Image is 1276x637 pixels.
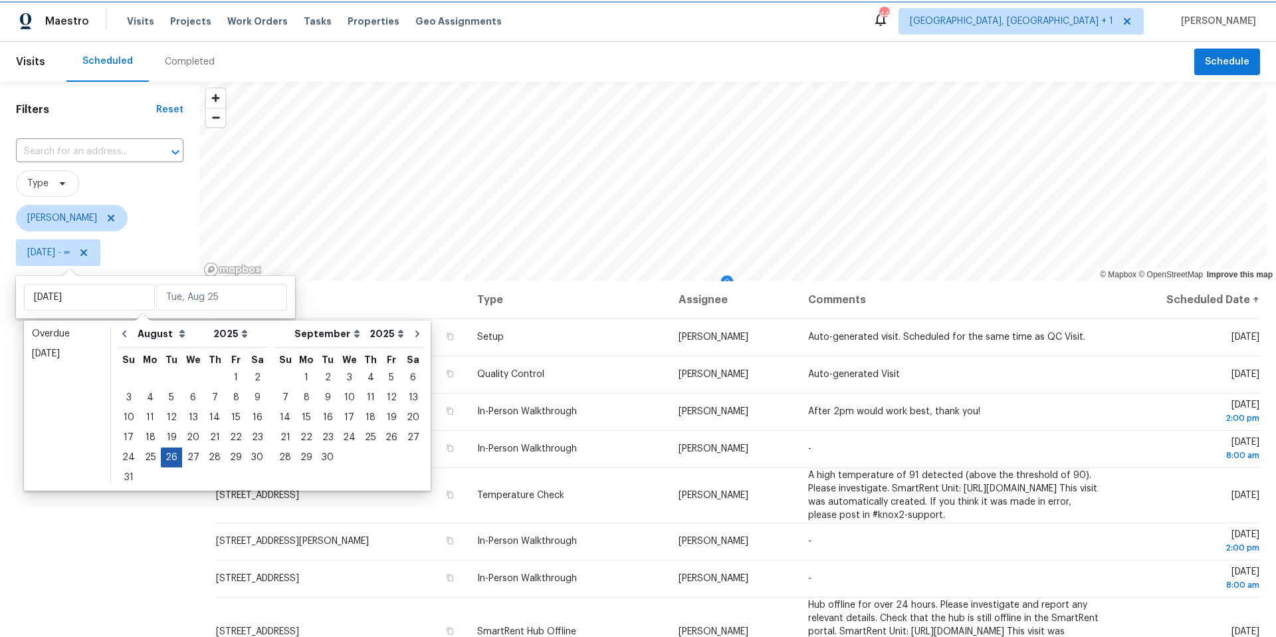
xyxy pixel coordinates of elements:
[204,408,225,427] div: 14
[381,408,402,427] div: 19
[296,428,317,447] div: Mon Sep 22 2025
[360,428,381,447] div: Thu Sep 25 2025
[225,388,247,408] div: Fri Aug 08 2025
[204,388,225,407] div: 7
[381,428,402,447] div: Fri Sep 26 2025
[360,428,381,447] div: 25
[1205,54,1249,70] span: Schedule
[296,428,317,447] div: 22
[360,408,381,428] div: Thu Sep 18 2025
[910,15,1113,28] span: [GEOGRAPHIC_DATA], [GEOGRAPHIC_DATA] + 1
[216,627,299,636] span: [STREET_ADDRESS]
[381,388,402,407] div: 12
[247,368,268,388] div: Sat Aug 02 2025
[210,324,251,344] select: Year
[296,368,317,387] div: 1
[225,408,247,428] div: Fri Aug 15 2025
[1122,567,1259,592] span: [DATE]
[122,355,135,364] abbr: Sunday
[118,408,140,427] div: 10
[1122,449,1259,462] div: 8:00 am
[679,574,748,583] span: [PERSON_NAME]
[1138,270,1203,279] a: OpenStreetMap
[204,428,225,447] div: Thu Aug 21 2025
[118,447,140,467] div: Sun Aug 24 2025
[477,537,577,546] span: In-Person Walkthrough
[360,368,381,388] div: Thu Sep 04 2025
[720,275,734,296] div: Map marker
[1231,370,1259,379] span: [DATE]
[381,368,402,388] div: Fri Sep 05 2025
[381,408,402,428] div: Fri Sep 19 2025
[879,8,889,21] div: 44
[161,447,182,467] div: Tue Aug 26 2025
[140,447,161,467] div: Mon Aug 25 2025
[166,143,185,162] button: Open
[679,537,748,546] span: [PERSON_NAME]
[140,388,161,408] div: Mon Aug 04 2025
[317,368,338,388] div: Tue Sep 02 2025
[216,574,299,583] span: [STREET_ADDRESS]
[161,448,182,467] div: 26
[27,246,70,259] span: [DATE] - ∞
[402,428,424,447] div: Sat Sep 27 2025
[317,368,338,387] div: 2
[402,388,424,408] div: Sat Sep 13 2025
[1111,281,1260,318] th: Scheduled Date ↑
[360,368,381,387] div: 4
[165,355,177,364] abbr: Tuesday
[317,388,338,408] div: Tue Sep 09 2025
[317,428,338,447] div: Tue Sep 23 2025
[161,388,182,408] div: Tue Aug 05 2025
[204,448,225,467] div: 28
[134,324,210,344] select: Month
[291,324,366,344] select: Month
[118,428,140,447] div: 17
[118,388,140,408] div: Sun Aug 03 2025
[402,408,424,427] div: 20
[143,355,158,364] abbr: Monday
[415,15,502,28] span: Geo Assignments
[296,447,317,467] div: Mon Sep 29 2025
[118,468,140,487] div: 31
[118,408,140,428] div: Sun Aug 10 2025
[402,368,424,387] div: 6
[32,327,102,340] div: Overdue
[381,428,402,447] div: 26
[161,428,182,447] div: Tue Aug 19 2025
[1100,270,1136,279] a: Mapbox
[1231,332,1259,342] span: [DATE]
[45,15,89,28] span: Maestro
[1122,400,1259,425] span: [DATE]
[797,281,1111,318] th: Comments
[161,408,182,428] div: Tue Aug 12 2025
[274,408,296,427] div: 14
[338,388,360,408] div: Wed Sep 10 2025
[296,368,317,388] div: Mon Sep 01 2025
[444,489,456,501] button: Copy Address
[203,262,262,277] a: Mapbox homepage
[366,324,407,344] select: Year
[477,407,577,416] span: In-Person Walkthrough
[338,388,360,407] div: 10
[274,408,296,428] div: Sun Sep 14 2025
[274,448,296,467] div: 28
[402,408,424,428] div: Sat Sep 20 2025
[317,408,338,427] div: 16
[225,368,247,387] div: 1
[317,408,338,428] div: Tue Sep 16 2025
[1122,438,1259,462] span: [DATE]
[16,142,146,162] input: Search for an address...
[407,355,419,364] abbr: Saturday
[1122,412,1259,425] div: 2:00 pm
[342,355,357,364] abbr: Wednesday
[118,467,140,487] div: Sun Aug 31 2025
[204,447,225,467] div: Thu Aug 28 2025
[127,15,154,28] span: Visits
[274,447,296,467] div: Sun Sep 28 2025
[444,535,456,547] button: Copy Address
[477,491,564,500] span: Temperature Check
[360,388,381,407] div: 11
[186,355,201,364] abbr: Wednesday
[1207,270,1273,279] a: Improve this map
